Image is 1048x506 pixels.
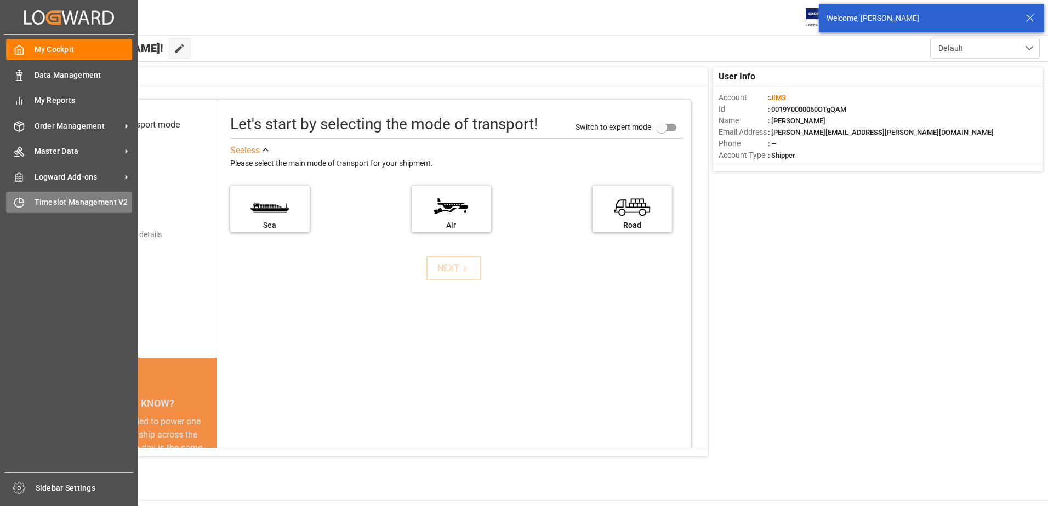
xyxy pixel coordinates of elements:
div: Sea [236,220,304,231]
div: Welcome, [PERSON_NAME] [827,13,1015,24]
span: Switch to expert mode [576,122,651,131]
span: Hello [PERSON_NAME]! [45,38,163,59]
span: Master Data [35,146,121,157]
span: Timeslot Management V2 [35,197,133,208]
div: NEXT [437,262,471,275]
span: Order Management [35,120,121,132]
div: Let's start by selecting the mode of transport! [230,113,538,136]
span: Account [719,92,768,104]
a: Timeslot Management V2 [6,192,132,213]
span: Default [938,43,963,54]
span: JIMS [770,94,786,102]
span: My Reports [35,95,133,106]
span: My Cockpit [35,44,133,55]
div: See less [230,144,260,157]
span: : [PERSON_NAME] [768,117,825,125]
span: Data Management [35,70,133,81]
span: User Info [719,70,755,83]
div: Air [417,220,486,231]
span: Name [719,115,768,127]
span: Id [719,104,768,115]
img: Exertis%20JAM%20-%20Email%20Logo.jpg_1722504956.jpg [806,8,844,27]
span: Phone [719,138,768,150]
span: : [PERSON_NAME][EMAIL_ADDRESS][PERSON_NAME][DOMAIN_NAME] [768,128,994,136]
div: Add shipping details [93,229,162,240]
span: Logward Add-ons [35,171,121,183]
span: : [768,94,786,102]
a: Data Management [6,64,132,85]
span: Account Type [719,150,768,161]
span: : 0019Y0000050OTgQAM [768,105,846,113]
span: Email Address [719,127,768,138]
div: Please select the main mode of transport for your shipment. [230,157,683,170]
a: My Cockpit [6,39,132,60]
span: : — [768,140,777,148]
div: Road [598,220,667,231]
span: Sidebar Settings [36,482,134,494]
span: : Shipper [768,151,795,159]
button: NEXT [426,256,481,280]
button: open menu [930,38,1040,59]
